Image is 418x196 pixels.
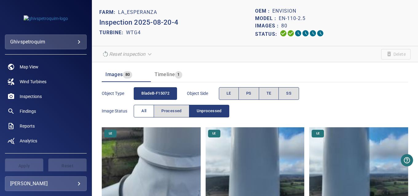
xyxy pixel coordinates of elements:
[302,30,309,37] svg: ML Processing 0%
[272,7,296,15] p: Envision
[279,15,306,22] p: EN-110-2.5
[255,7,272,15] p: OEM :
[20,79,46,85] span: Wind Turbines
[209,131,219,136] span: LE
[5,104,87,119] a: findings noActive
[99,9,118,16] p: FARM:
[102,108,134,114] span: Image Status
[155,71,175,77] span: Timeline
[5,74,87,89] a: windturbines noActive
[259,87,279,100] button: TE
[5,119,87,133] a: reports noActive
[286,90,291,97] span: SS
[20,108,36,114] span: Findings
[20,93,42,100] span: Inspections
[381,49,411,59] span: Unable to delete the inspection due to your user permissions
[219,87,299,100] div: objectSide
[278,87,299,100] button: SS
[123,71,132,78] span: 80
[141,90,169,97] span: bladeB-F15072
[317,30,324,37] svg: Classification 0%
[5,59,87,74] a: map noActive
[313,131,323,136] span: LE
[126,29,141,36] p: WTG4
[255,15,279,22] p: Model :
[20,64,38,70] span: Map View
[105,131,116,136] span: LE
[246,90,251,97] span: PS
[134,87,177,100] div: objectType
[266,90,271,97] span: TE
[99,49,155,59] div: Reset inspection
[105,71,123,77] span: Images
[227,90,231,97] span: LE
[309,30,317,37] svg: Matching 0%
[255,22,281,30] p: Images :
[189,105,229,117] button: Unprocessed
[109,51,145,57] em: Reset inspection
[10,37,81,47] div: ghivspetroquim
[99,49,155,59] div: Unable to reset the inspection due to your user permissions
[20,138,37,144] span: Analytics
[102,90,134,96] span: Object type
[5,35,87,49] div: ghivspetroquim
[219,87,239,100] button: LE
[5,133,87,148] a: analytics noActive
[99,17,255,28] p: Inspection 2025-08-20-4
[197,108,222,115] span: Unprocessed
[5,89,87,104] a: inspections noActive
[281,22,287,30] p: 80
[280,30,287,37] svg: Uploading 100%
[154,105,189,117] button: Processed
[134,105,229,117] div: imageStatus
[99,29,126,36] p: TURBINE:
[118,9,157,16] p: La_Esperanza
[134,105,154,117] button: All
[161,108,181,115] span: Processed
[10,179,81,189] div: [PERSON_NAME]
[20,123,35,129] span: Reports
[255,30,280,39] p: Status:
[141,108,146,115] span: All
[239,87,259,100] button: PS
[187,90,219,96] span: Object Side
[175,71,182,78] span: 1
[294,30,302,37] svg: Selecting 0%
[134,87,177,100] button: bladeB-F15072
[24,15,68,22] img: ghivspetroquim-logo
[287,30,294,37] svg: Data Formatted 100%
